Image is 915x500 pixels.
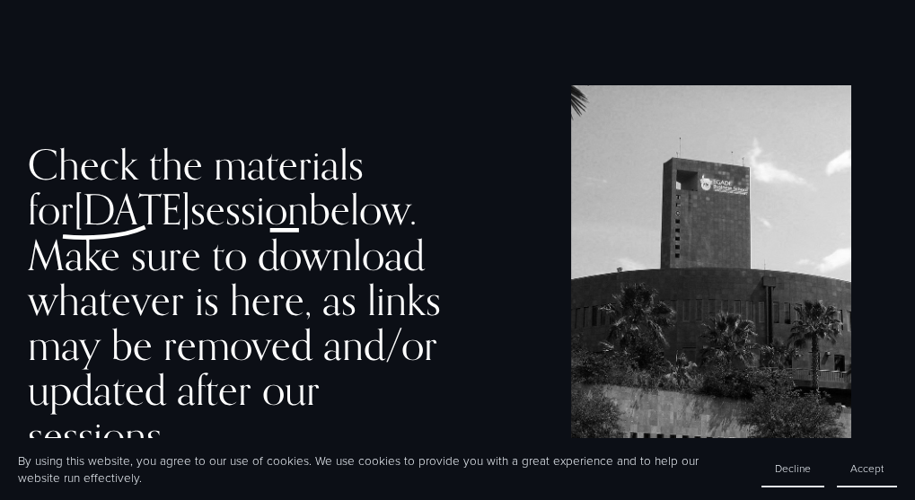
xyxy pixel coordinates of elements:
[74,184,190,234] span: [DATE]
[18,452,743,487] p: By using this website, you agree to our use of cookies. We use cookies to provide you with a grea...
[28,142,453,458] h2: Check the materials for session . Make sure to download whatever is here, as links may be removed...
[309,184,409,234] span: below
[761,451,824,487] button: Decline
[837,451,897,487] button: Accept
[850,461,884,476] span: Accept
[775,461,811,476] span: Decline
